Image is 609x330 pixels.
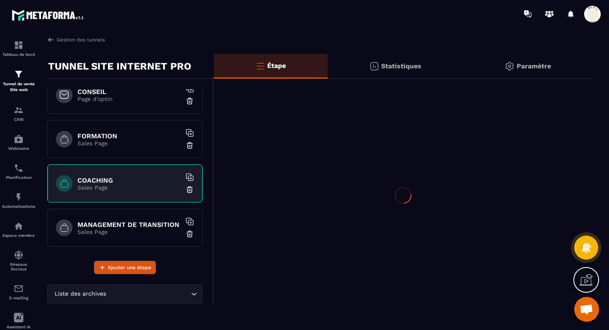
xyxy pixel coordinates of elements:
img: logo [12,7,86,23]
img: email [14,284,24,294]
h6: MANAGEMENT DE TRANSITION [77,221,181,229]
img: trash [186,97,194,105]
p: Sales Page [77,184,181,191]
p: Tunnel de vente Site web [2,81,35,93]
a: schedulerschedulerPlanificateur [2,157,35,186]
img: automations [14,134,24,144]
p: Page d'optin [77,96,181,102]
a: formationformationCRM [2,99,35,128]
p: Statistiques [381,62,421,70]
a: formationformationTunnel de vente Site web [2,63,35,99]
img: bars-o.4a397970.svg [255,61,265,71]
img: stats.20deebd0.svg [369,61,379,71]
a: social-networksocial-networkRéseaux Sociaux [2,244,35,277]
span: Ajouter une étape [108,263,151,272]
img: scheduler [14,163,24,173]
a: Gestion des tunnels [47,36,105,43]
h6: FORMATION [77,132,181,140]
img: trash [186,230,194,238]
p: TUNNEL SITE INTERNET PRO [48,58,191,75]
p: Assistant IA [2,325,35,329]
p: Sales Page [77,229,181,235]
img: automations [14,221,24,231]
p: Webinaire [2,146,35,151]
img: trash [186,185,194,194]
button: Ajouter une étape [94,261,156,274]
a: automationsautomationsEspace membre [2,215,35,244]
h6: CONSEIL [77,88,181,96]
img: formation [14,69,24,79]
img: arrow [47,36,55,43]
p: CRM [2,117,35,122]
a: automationsautomationsAutomatisations [2,186,35,215]
p: E-mailing [2,296,35,300]
a: emailemailE-mailing [2,277,35,306]
p: Sales Page [77,140,181,147]
p: Réseaux Sociaux [2,262,35,271]
h6: COACHING [77,176,181,184]
p: Paramètre [517,62,551,70]
p: Étape [267,62,286,70]
img: formation [14,105,24,115]
span: Liste des archives [53,289,108,299]
p: Tableau de bord [2,52,35,57]
p: Automatisations [2,204,35,209]
a: automationsautomationsWebinaire [2,128,35,157]
a: formationformationTableau de bord [2,34,35,63]
img: trash [186,141,194,149]
p: Espace membre [2,233,35,238]
img: setting-gr.5f69749f.svg [505,61,515,71]
p: Planificateur [2,175,35,180]
img: formation [14,40,24,50]
img: social-network [14,250,24,260]
div: Search for option [47,284,203,304]
img: automations [14,192,24,202]
input: Search for option [108,289,189,299]
div: Ouvrir le chat [574,297,599,322]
